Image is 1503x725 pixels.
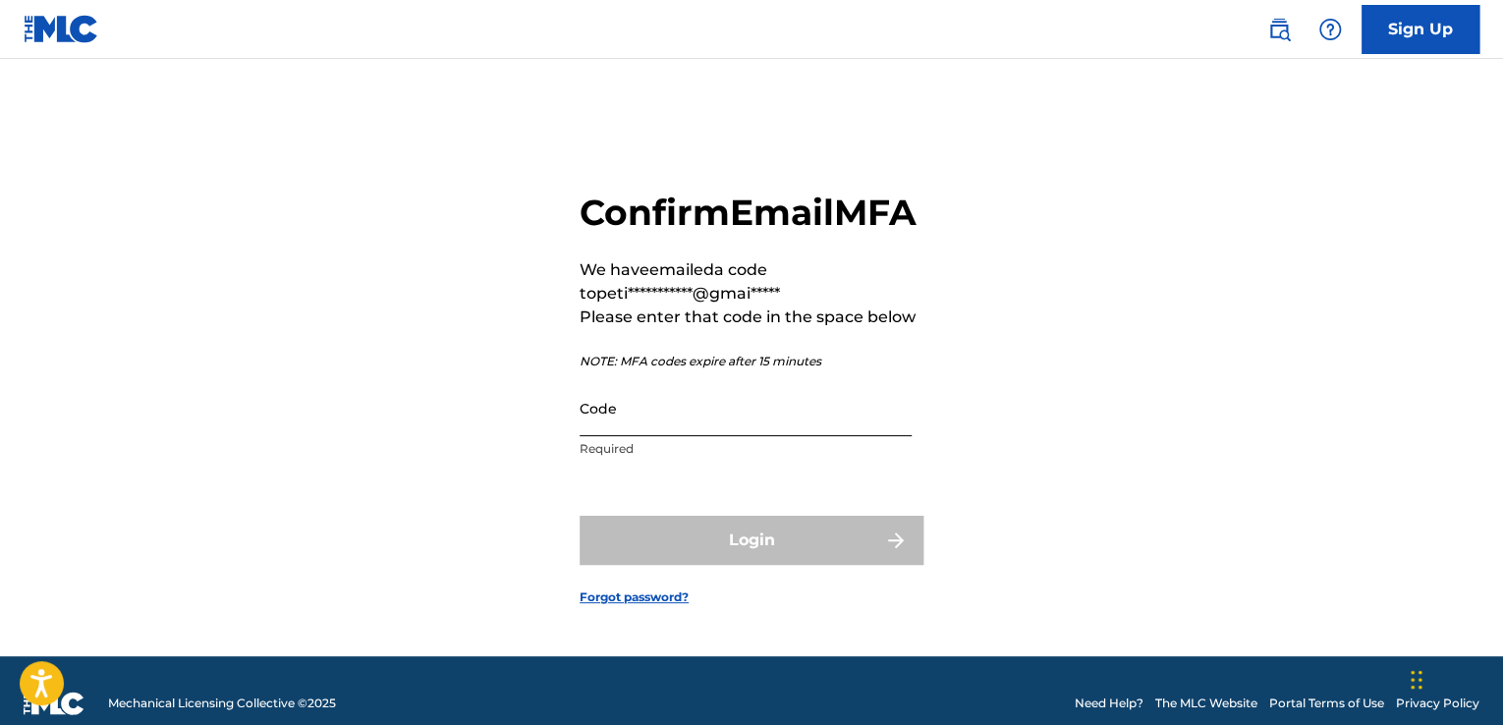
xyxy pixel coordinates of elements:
[1075,695,1143,712] a: Need Help?
[1405,631,1503,725] div: Widget de chat
[1362,5,1479,54] a: Sign Up
[1259,10,1299,49] a: Public Search
[580,306,923,329] p: Please enter that code in the space below
[1396,695,1479,712] a: Privacy Policy
[1411,650,1422,709] div: Glisser
[1310,10,1350,49] div: Help
[1405,631,1503,725] iframe: Chat Widget
[580,440,912,458] p: Required
[108,695,336,712] span: Mechanical Licensing Collective © 2025
[24,15,99,43] img: MLC Logo
[1155,695,1257,712] a: The MLC Website
[1269,695,1384,712] a: Portal Terms of Use
[580,588,689,606] a: Forgot password?
[24,692,84,715] img: logo
[580,191,923,235] h2: Confirm Email MFA
[580,353,923,370] p: NOTE: MFA codes expire after 15 minutes
[1318,18,1342,41] img: help
[1267,18,1291,41] img: search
